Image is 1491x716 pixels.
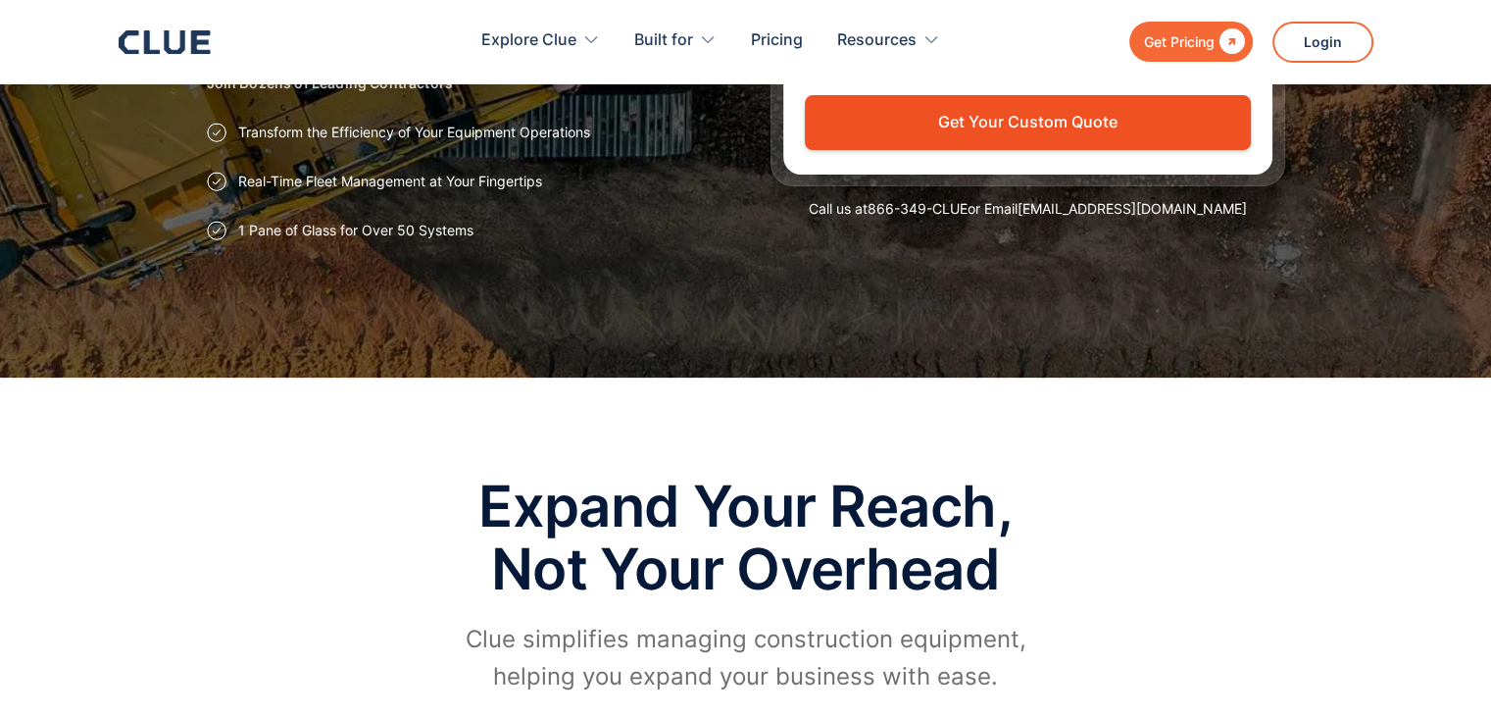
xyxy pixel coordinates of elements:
button: Get Your Custom Quote [805,95,1251,149]
div: Resources [837,10,917,72]
p: 1 Pane of Glass for Over 50 Systems [238,221,473,240]
p: Real-Time Fleet Management at Your Fingertips [238,172,542,191]
div: Resources [837,10,940,72]
div: Explore Clue [481,10,576,72]
h2: Join Dozens of Leading Contractors [207,74,721,93]
a: Login [1272,22,1373,63]
div:  [1215,29,1245,54]
p: Clue simplifies managing construction equipment, helping you expand your business with ease. [452,621,1040,695]
p: Transform the Efficiency of Your Equipment Operations [238,123,590,142]
div: Built for [634,10,717,72]
a: Get Pricing [1129,22,1253,62]
div: Call us at or Email [770,199,1285,219]
a: [EMAIL_ADDRESS][DOMAIN_NAME] [1018,200,1247,217]
h2: Expand Your Reach, Not Your Overhead [452,476,1040,601]
img: Approval checkmark icon [207,221,226,240]
div: Get Pricing [1144,29,1215,54]
a: Pricing [751,10,803,72]
a: 866-349-CLUE [868,200,968,217]
div: Explore Clue [481,10,600,72]
div: Built for [634,10,693,72]
img: Approval checkmark icon [207,123,226,142]
img: Approval checkmark icon [207,172,226,191]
